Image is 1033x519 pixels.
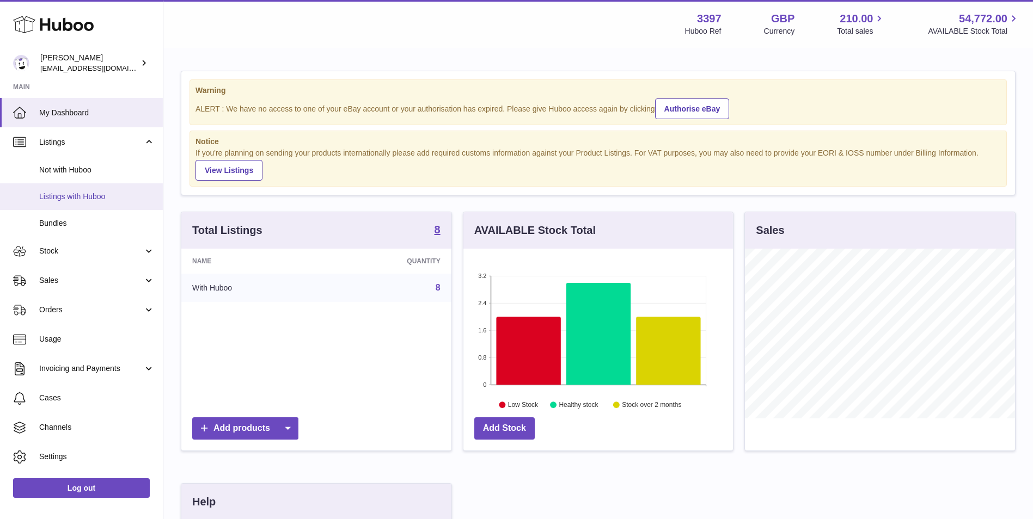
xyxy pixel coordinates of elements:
[928,26,1020,36] span: AVAILABLE Stock Total
[622,401,681,409] text: Stock over 2 months
[181,274,323,302] td: With Huboo
[39,137,143,147] span: Listings
[39,393,155,403] span: Cases
[478,273,486,279] text: 3.2
[837,26,885,36] span: Total sales
[39,246,143,256] span: Stock
[474,417,535,440] a: Add Stock
[192,417,298,440] a: Add products
[508,401,539,409] text: Low Stock
[478,327,486,333] text: 1.6
[435,224,441,235] strong: 8
[697,11,722,26] strong: 3397
[436,283,441,292] a: 8
[685,26,722,36] div: Huboo Ref
[483,381,486,388] text: 0
[192,223,262,238] h3: Total Listings
[195,85,1001,96] strong: Warning
[559,401,598,409] text: Healthy stock
[478,300,486,306] text: 2.4
[181,249,323,274] th: Name
[40,64,160,72] span: [EMAIL_ADDRESS][DOMAIN_NAME]
[13,55,29,71] img: internalAdmin-3397@internal.huboo.com
[39,218,155,228] span: Bundles
[959,11,1007,26] span: 54,772.00
[39,363,143,374] span: Invoicing and Payments
[39,305,143,315] span: Orders
[39,275,143,286] span: Sales
[928,11,1020,36] a: 54,772.00 AVAILABLE Stock Total
[39,191,155,202] span: Listings with Huboo
[435,224,441,237] a: 8
[13,478,150,498] a: Log out
[764,26,795,36] div: Currency
[195,148,1001,181] div: If you're planning on sending your products internationally please add required customs informati...
[655,98,730,119] a: Authorise eBay
[39,165,155,175] span: Not with Huboo
[192,495,216,509] h3: Help
[195,160,262,181] a: View Listings
[474,223,596,238] h3: AVAILABLE Stock Total
[39,422,155,432] span: Channels
[771,11,794,26] strong: GBP
[195,137,1001,147] strong: Notice
[39,108,155,118] span: My Dashboard
[195,97,1001,119] div: ALERT : We have no access to one of your eBay account or your authorisation has expired. Please g...
[840,11,873,26] span: 210.00
[478,354,486,361] text: 0.8
[40,53,138,73] div: [PERSON_NAME]
[39,452,155,462] span: Settings
[39,334,155,344] span: Usage
[756,223,784,238] h3: Sales
[837,11,885,36] a: 210.00 Total sales
[323,249,451,274] th: Quantity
